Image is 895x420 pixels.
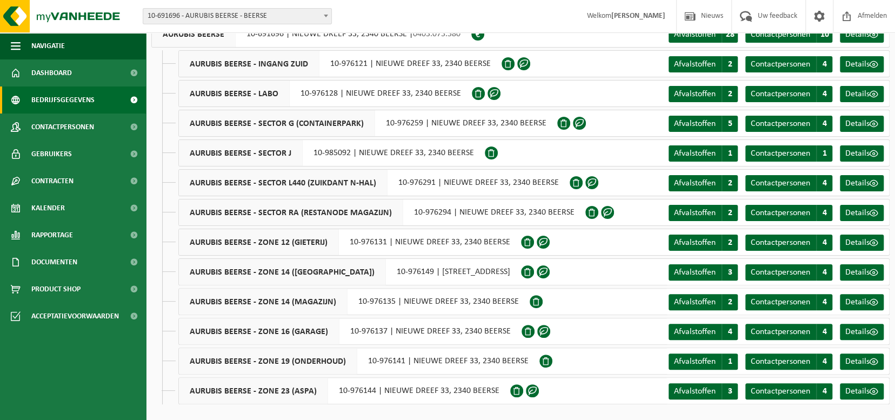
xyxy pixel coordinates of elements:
div: 10-976291 | NIEUWE DREEF 33, 2340 BEERSE [178,169,570,196]
span: AURUBIS BEERSE - INGANG ZUID [179,51,319,77]
span: AURUBIS BEERSE - SECTOR L440 (ZUIKDANT N-HAL) [179,170,388,196]
div: 10-976144 | NIEUWE DREEF 33, 2340 BEERSE [178,377,510,404]
span: AURUBIS BEERSE [152,21,236,47]
span: Details [845,357,870,366]
span: 4 [816,294,832,310]
a: Details [840,26,884,43]
span: Contactpersonen [751,209,810,217]
span: 4 [816,324,832,340]
a: Afvalstoffen 2 [669,86,738,102]
span: 4 [816,175,832,191]
span: Details [845,90,870,98]
span: Details [845,60,870,69]
span: AURUBIS BEERSE - SECTOR J [179,140,303,166]
span: Afvalstoffen [674,387,716,396]
span: 1 [722,354,738,370]
span: AURUBIS BEERSE - LABO [179,81,290,106]
span: Contactpersonen [751,357,810,366]
a: Afvalstoffen 28 [669,26,738,43]
span: Details [845,119,870,128]
span: Afvalstoffen [674,149,716,158]
span: Afvalstoffen [674,268,716,277]
span: Details [845,238,870,247]
span: 4 [816,116,832,132]
span: Afvalstoffen [674,238,716,247]
span: Contactpersonen [751,238,810,247]
div: 10-976141 | NIEUWE DREEF 33, 2340 BEERSE [178,348,539,375]
div: 10-691696 | NIEUWE DREEF 33, 2340 BEERSE | [151,21,471,48]
a: Details [840,235,884,251]
a: Afvalstoffen 3 [669,383,738,399]
a: Contactpersonen 4 [745,354,832,370]
span: Product Shop [31,276,81,303]
a: Contactpersonen 1 [745,145,832,162]
span: Contactpersonen [751,328,810,336]
a: Contactpersonen 4 [745,235,832,251]
span: Acceptatievoorwaarden [31,303,119,330]
a: Contactpersonen 4 [745,264,832,281]
a: Details [840,116,884,132]
a: Afvalstoffen 2 [669,175,738,191]
span: Details [845,149,870,158]
div: 10-976121 | NIEUWE DREEF 33, 2340 BEERSE [178,50,502,77]
span: 2 [722,175,738,191]
span: Documenten [31,249,77,276]
a: Afvalstoffen 2 [669,205,738,221]
a: Afvalstoffen 5 [669,116,738,132]
span: AURUBIS BEERSE - SECTOR RA (RESTANODE MAGAZIJN) [179,199,403,225]
div: 10-976128 | NIEUWE DREEF 33, 2340 BEERSE [178,80,472,107]
span: Details [845,268,870,277]
span: AURUBIS BEERSE - ZONE 12 (GIETERIJ) [179,229,339,255]
span: 10-691696 - AURUBIS BEERSE - BEERSE [143,9,331,24]
span: Afvalstoffen [674,298,716,306]
a: Contactpersonen 4 [745,86,832,102]
span: 4 [722,324,738,340]
a: Contactpersonen 10 [745,26,832,43]
span: Navigatie [31,32,65,59]
a: Contactpersonen 4 [745,205,832,221]
span: Afvalstoffen [674,60,716,69]
span: Contactpersonen [751,179,810,188]
span: 2 [722,294,738,310]
span: Details [845,328,870,336]
span: AURUBIS BEERSE - SECTOR G (CONTAINERPARK) [179,110,375,136]
span: Dashboard [31,59,72,86]
span: 4 [816,86,832,102]
span: AURUBIS BEERSE - ZONE 23 (ASPA) [179,378,328,404]
span: 5 [722,116,738,132]
span: Bedrijfsgegevens [31,86,95,114]
span: Contactpersonen [751,60,810,69]
a: Afvalstoffen 3 [669,264,738,281]
div: 10-976135 | NIEUWE DREEF 33, 2340 BEERSE [178,288,530,315]
span: Afvalstoffen [674,179,716,188]
a: Details [840,86,884,102]
span: 3 [722,383,738,399]
a: Contactpersonen 4 [745,116,832,132]
a: Details [840,56,884,72]
a: Afvalstoffen 2 [669,235,738,251]
span: 4 [816,235,832,251]
span: AURUBIS BEERSE - ZONE 19 (ONDERHOUD) [179,348,357,374]
span: AURUBIS BEERSE - ZONE 14 (MAGAZIJN) [179,289,348,315]
span: Details [845,387,870,396]
span: Afvalstoffen [674,357,716,366]
a: Details [840,294,884,310]
span: Afvalstoffen [674,90,716,98]
span: Details [845,179,870,188]
span: 4 [816,264,832,281]
a: Contactpersonen 4 [745,175,832,191]
span: 0403.075.580 [413,30,460,38]
span: Details [845,209,870,217]
a: Afvalstoffen 2 [669,56,738,72]
span: 4 [816,354,832,370]
span: 4 [816,56,832,72]
span: Afvalstoffen [674,119,716,128]
span: Afvalstoffen [674,30,716,39]
a: Details [840,383,884,399]
strong: [PERSON_NAME] [611,12,665,20]
span: 3 [722,264,738,281]
span: Contactpersonen [751,387,810,396]
a: Afvalstoffen 1 [669,354,738,370]
span: 1 [722,145,738,162]
span: Contactpersonen [751,298,810,306]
